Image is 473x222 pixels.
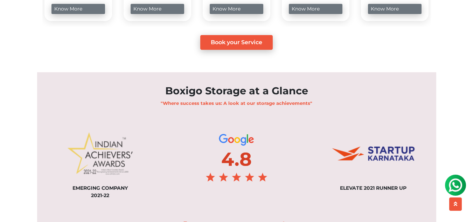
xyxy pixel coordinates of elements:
[7,7,21,21] img: whatsapp-icon.svg
[210,4,263,14] a: know more
[161,100,312,106] b: "Where success takes us: A look at our storage achievements"
[310,184,436,192] div: ELEVATE 2021 RUNNER UP
[331,123,415,184] img: startup-ka
[200,35,273,50] a: Book your Service
[131,4,184,14] a: know more
[37,184,163,199] div: EMERGING COMPANY 2021-22
[368,4,422,14] a: know more
[51,4,105,14] a: know more
[289,4,342,14] a: know more
[449,197,462,211] button: scroll up
[58,123,142,184] img: achievements
[37,85,436,97] h2: Boxigo Storage at a Glance
[195,134,279,182] img: google-ratings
